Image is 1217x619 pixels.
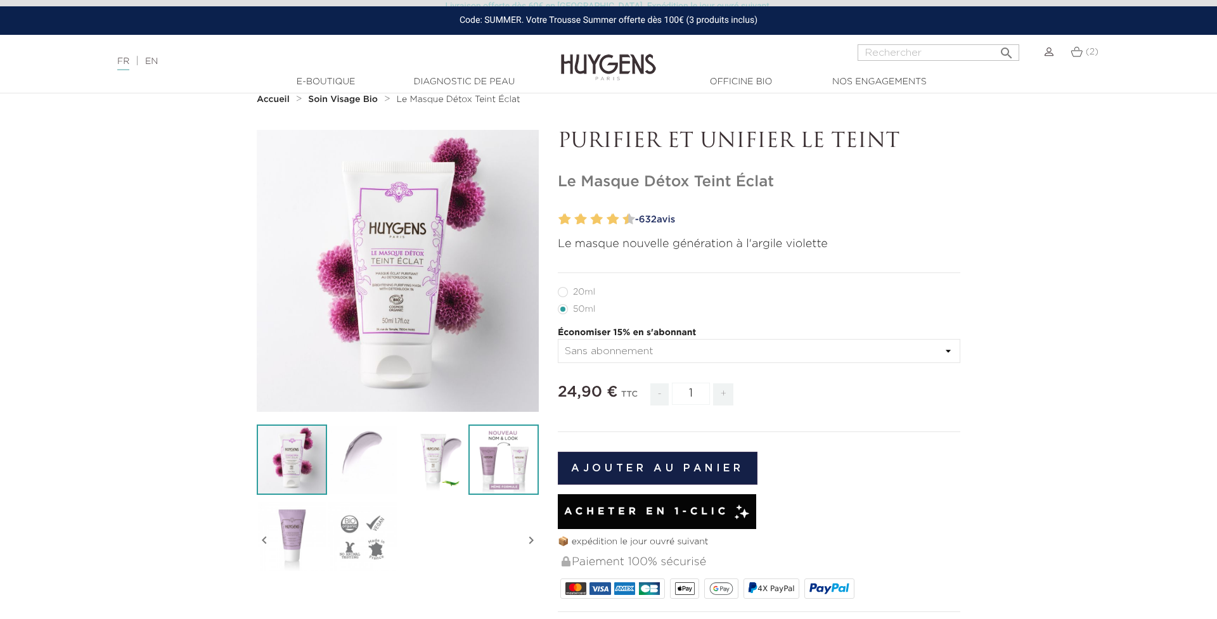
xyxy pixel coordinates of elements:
[398,424,468,495] img: Le Masque Détox 50ml
[858,44,1019,61] input: Rechercher
[672,383,710,405] input: Quantité
[257,95,290,104] strong: Accueil
[397,95,520,104] span: Le Masque Détox Teint Éclat
[308,94,381,105] a: Soin Visage Bio
[639,582,660,595] img: CB_NATIONALE
[757,584,794,593] span: 4X PayPal
[675,582,695,595] img: apple_pay
[562,210,571,229] label: 2
[558,304,610,314] label: 50ml
[257,94,292,105] a: Accueil
[558,236,960,253] p: Le masque nouvelle génération à l'argile violette
[572,210,576,229] label: 3
[558,385,618,400] span: 24,90 €
[995,41,1018,58] button: 
[397,94,520,105] a: Le Masque Détox Teint Éclat
[588,210,593,229] label: 5
[401,75,527,89] a: Diagnostic de peau
[308,95,378,104] strong: Soin Visage Bio
[678,75,804,89] a: Officine Bio
[631,210,960,229] a: -632avis
[1071,47,1098,57] a: (2)
[650,383,668,405] span: -
[558,326,960,340] p: Économiser 15% en s'abonnant
[558,535,960,549] p: 📦 expédition le jour ouvré suivant
[565,582,586,595] img: MASTERCARD
[713,383,733,405] span: +
[117,57,129,70] a: FR
[558,130,960,154] p: PURIFIER ET UNIFIER LE TEINT
[257,509,272,572] i: 
[257,501,327,571] img: La Boue de Beauté 20ml
[620,210,624,229] label: 9
[558,287,610,297] label: 20ml
[614,582,635,595] img: AMEX
[709,582,733,595] img: google_pay
[524,509,539,572] i: 
[145,57,158,66] a: EN
[111,54,498,69] div: |
[577,210,587,229] label: 4
[562,556,570,566] img: Paiement 100% sécurisé
[816,75,943,89] a: Nos engagements
[609,210,619,229] label: 8
[589,582,610,595] img: VISA
[593,210,603,229] label: 6
[621,381,638,415] div: TTC
[604,210,608,229] label: 7
[639,215,657,224] span: 632
[257,424,327,495] img: Le Masque Détox Teint Éclat
[558,173,960,191] h1: Le Masque Détox Teint Éclat
[560,549,960,576] div: Paiement 100% sécurisé
[626,210,635,229] label: 10
[558,452,757,485] button: Ajouter au panier
[262,75,389,89] a: E-Boutique
[556,210,560,229] label: 1
[999,42,1014,57] i: 
[1086,48,1098,56] span: (2)
[561,34,656,82] img: Huygens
